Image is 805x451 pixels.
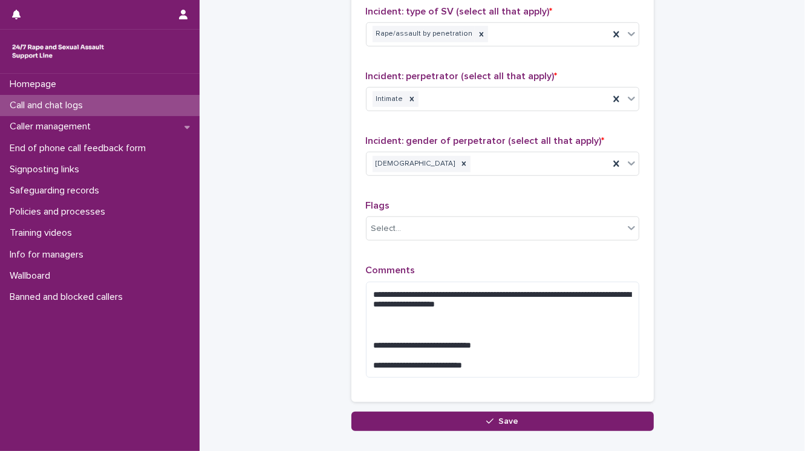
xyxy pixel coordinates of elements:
span: Incident: type of SV (select all that apply) [366,7,553,16]
img: rhQMoQhaT3yELyF149Cw [10,39,106,63]
div: [DEMOGRAPHIC_DATA] [373,156,457,172]
span: Flags [366,201,390,210]
div: Select... [371,222,402,235]
p: Call and chat logs [5,100,93,111]
p: Signposting links [5,164,89,175]
div: Intimate [373,91,405,108]
p: Homepage [5,79,66,90]
p: Info for managers [5,249,93,261]
p: Policies and processes [5,206,115,218]
p: Safeguarding records [5,185,109,196]
p: Caller management [5,121,100,132]
div: Rape/assault by penetration [373,26,475,42]
p: End of phone call feedback form [5,143,155,154]
p: Banned and blocked callers [5,291,132,303]
span: Incident: gender of perpetrator (select all that apply) [366,136,605,146]
p: Wallboard [5,270,60,282]
span: Incident: perpetrator (select all that apply) [366,71,558,81]
span: Save [498,417,518,426]
button: Save [351,412,654,431]
p: Training videos [5,227,82,239]
span: Comments [366,265,416,275]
